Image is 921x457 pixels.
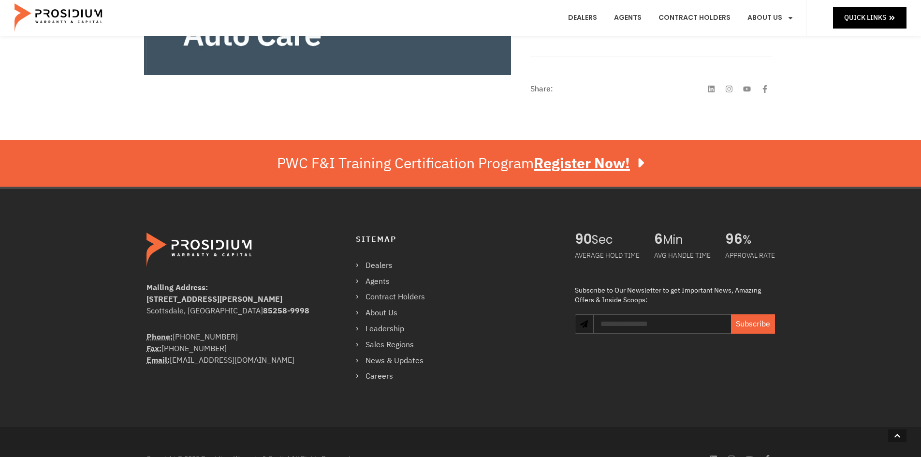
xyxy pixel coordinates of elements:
a: Careers [356,369,435,383]
h4: Sitemap [356,233,556,247]
div: AVERAGE HOLD TIME [575,247,640,264]
a: Quick Links [833,7,906,28]
span: Subscribe [736,318,770,330]
a: News & Updates [356,354,435,368]
div: Scottsdale, [GEOGRAPHIC_DATA] [146,305,317,317]
u: Register Now! [534,152,630,174]
strong: Email: [146,354,170,366]
abbr: Email Address [146,354,170,366]
div: APPROVAL RATE [725,247,775,264]
button: Subscribe [731,314,775,334]
a: Leadership [356,322,435,336]
span: % [743,233,775,247]
h4: Share: [530,85,553,93]
span: Sec [592,233,640,247]
strong: Phone: [146,331,173,343]
div: AVG HANDLE TIME [654,247,711,264]
span: Min [663,233,711,247]
b: Mailing Address: [146,282,208,294]
span: 96 [725,233,743,247]
abbr: Fax [146,343,161,354]
abbr: Phone Number [146,331,173,343]
div: Subscribe to Our Newsletter to get Important News, Amazing Offers & Inside Scoops: [575,286,775,305]
div: [PHONE_NUMBER] [PHONE_NUMBER] [EMAIL_ADDRESS][DOMAIN_NAME] [146,331,317,366]
span: 6 [654,233,663,247]
span: 90 [575,233,592,247]
form: Newsletter Form [593,314,775,343]
b: 85258-9998 [263,305,309,317]
a: Contract Holders [356,290,435,304]
div: PWC F&I Training Certification Program [277,155,644,172]
a: Sales Regions [356,338,435,352]
b: [STREET_ADDRESS][PERSON_NAME] [146,294,282,305]
a: About Us [356,306,435,320]
a: Dealers [356,259,435,273]
nav: Menu [356,259,435,383]
span: Quick Links [844,12,886,24]
strong: Fax: [146,343,161,354]
a: Agents [356,275,435,289]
